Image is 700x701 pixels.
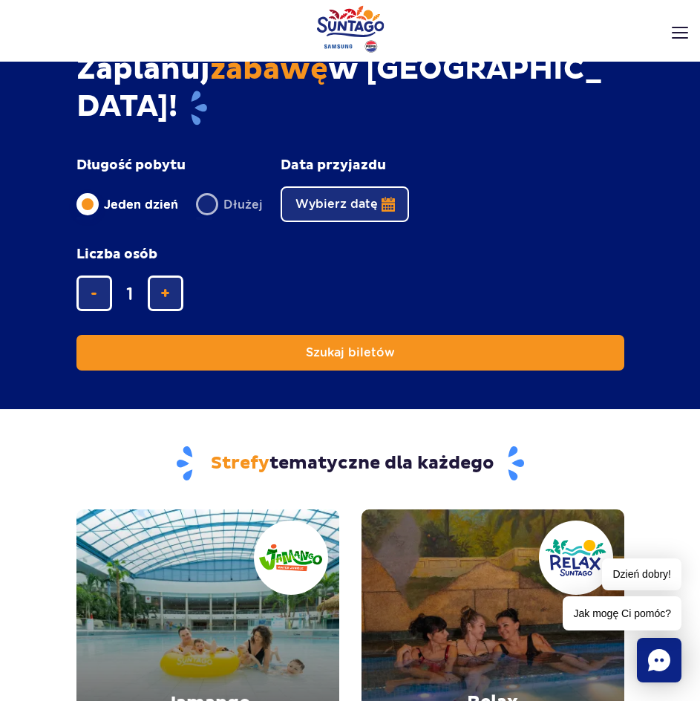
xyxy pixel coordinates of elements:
[602,558,681,590] span: Dzień dobry!
[76,246,157,264] span: Liczba osób
[637,638,681,682] div: Chat
[76,157,186,175] span: Długość pobytu
[76,275,112,311] button: usuń bilet
[76,445,624,483] h2: tematyczne dla każdego
[148,275,183,311] button: dodaj bilet
[281,186,409,222] button: Wybierz datę
[76,13,624,127] h2: Zaplanuj w [GEOGRAPHIC_DATA]!
[76,335,624,371] button: Szukaj biletów
[563,596,681,630] span: Jak mogę Ci pomóc?
[211,452,269,475] span: Strefy
[210,51,328,88] span: zabawę
[281,157,386,175] span: Data przyjazdu
[306,346,395,359] span: Szukaj biletów
[76,157,624,371] form: Planowanie wizyty w Park of Poland
[196,189,263,220] label: Dłużej
[316,5,384,53] a: Park of Poland
[76,189,178,220] label: Jeden dzień
[672,27,688,39] img: Open menu
[112,275,148,311] input: liczba biletów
